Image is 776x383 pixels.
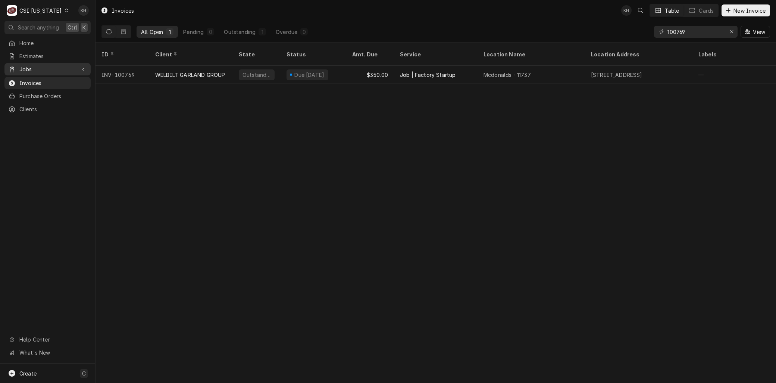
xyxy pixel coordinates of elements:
div: Amt. Due [352,50,387,58]
div: Client [155,50,225,58]
div: Overdue [276,28,297,36]
div: Location Name [484,50,578,58]
div: KH [621,5,632,16]
div: Outstanding [242,71,272,79]
a: Go to Jobs [4,63,91,75]
div: 1 [168,28,172,36]
div: Status [287,50,339,58]
span: Estimates [19,52,87,60]
span: Invoices [19,79,87,87]
span: What's New [19,349,86,356]
div: $350.00 [346,66,394,84]
a: Home [4,37,91,49]
div: Service [400,50,470,58]
a: Estimates [4,50,91,62]
div: KH [78,5,89,16]
div: Cards [699,7,714,15]
div: CSI Kentucky's Avatar [7,5,17,16]
span: C [82,370,86,377]
span: Search anything [18,24,59,31]
span: Home [19,39,87,47]
div: Kyley Hunnicutt's Avatar [78,5,89,16]
a: Invoices [4,77,91,89]
div: Mcdonalds - 11737 [484,71,531,79]
div: 0 [208,28,213,36]
span: Create [19,370,37,377]
div: All Open [141,28,163,36]
div: Table [665,7,679,15]
a: Go to Help Center [4,333,91,346]
span: View [751,28,767,36]
button: New Invoice [722,4,770,16]
div: Location Address [591,50,685,58]
span: Clients [19,105,87,113]
a: Clients [4,103,91,115]
div: State [239,50,275,58]
div: [STREET_ADDRESS] [591,71,642,79]
span: Help Center [19,336,86,343]
a: Purchase Orders [4,90,91,102]
div: 1 [260,28,265,36]
span: Ctrl [68,24,77,31]
button: Open search [635,4,647,16]
button: Erase input [726,26,738,38]
div: Due [DATE] [294,71,325,79]
div: Job | Factory Startup [400,71,456,79]
div: Outstanding [224,28,256,36]
input: Keyword search [667,26,723,38]
div: INV-100769 [96,66,149,84]
span: K [82,24,86,31]
button: Search anythingCtrlK [4,21,91,34]
div: C [7,5,17,16]
span: Purchase Orders [19,92,87,100]
span: New Invoice [732,7,767,15]
div: 0 [302,28,306,36]
a: Go to What's New [4,346,91,359]
div: ID [101,50,142,58]
div: CSI [US_STATE] [19,7,62,15]
div: Kyley Hunnicutt's Avatar [621,5,632,16]
div: Labels [698,50,776,58]
button: View [741,26,770,38]
div: Pending [183,28,204,36]
span: Jobs [19,65,76,73]
div: WELBILT GARLAND GROUP [155,71,225,79]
